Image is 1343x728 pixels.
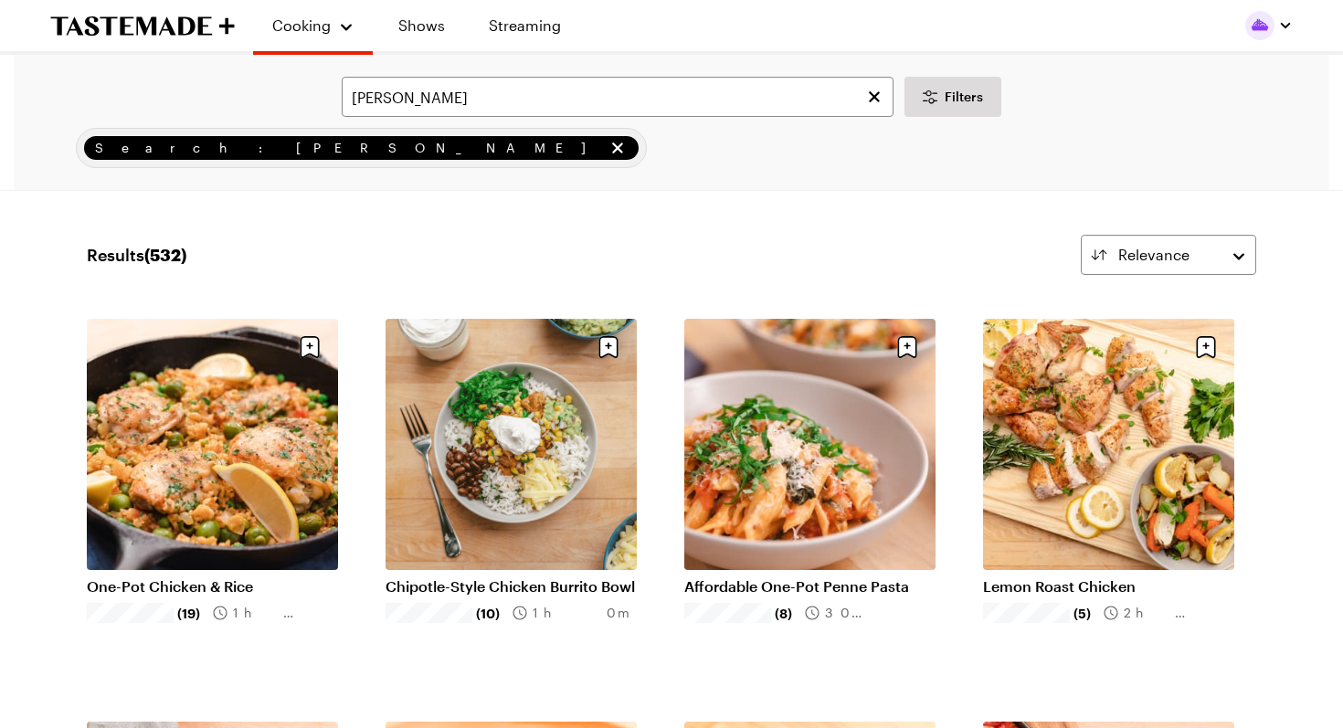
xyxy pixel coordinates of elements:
button: Save recipe [1189,330,1223,364]
span: Filters [945,88,983,106]
button: Profile picture [1245,11,1293,40]
a: To Tastemade Home Page [50,16,235,37]
button: remove Search: frankie celenza [608,138,628,158]
button: Desktop filters [904,77,1001,117]
span: Cooking [272,16,331,34]
button: Relevance [1081,235,1256,275]
a: Affordable One-Pot Penne Pasta [684,577,936,596]
span: Search: [PERSON_NAME] [95,138,604,158]
button: Save recipe [890,330,925,364]
a: Chipotle-Style Chicken Burrito Bowl [386,577,637,596]
button: Cooking [271,7,354,44]
button: Clear search [864,87,884,107]
button: Save recipe [591,330,626,364]
img: Profile picture [1245,11,1274,40]
span: Results [87,242,186,268]
button: Save recipe [292,330,327,364]
a: One-Pot Chicken & Rice [87,577,338,596]
a: Lemon Roast Chicken [983,577,1234,596]
span: ( 532 ) [144,245,186,265]
span: Relevance [1118,244,1190,266]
